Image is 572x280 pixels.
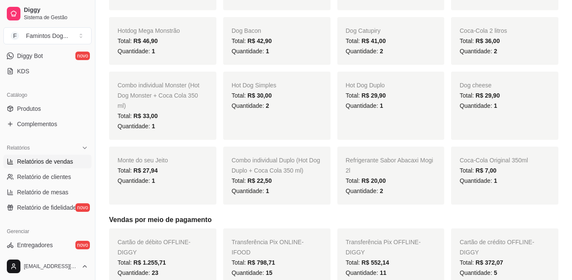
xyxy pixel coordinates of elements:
span: Hot Dog Duplo [346,82,385,89]
span: Entregadores [17,241,53,249]
span: Quantidade: [460,102,497,109]
span: Dog Bacon [232,27,261,34]
span: Hot Dog Simples [232,82,276,89]
span: Combo individual Duplo (Hot Dog Duplo + Coca Cola 350 ml) [232,157,320,174]
button: [EMAIL_ADDRESS][DOMAIN_NAME] [3,256,92,277]
span: KDS [17,67,29,75]
span: Quantidade: [118,48,155,55]
span: Diggy Bot [17,52,43,60]
span: Transferência Pix OFFLINE - DIGGY [346,239,421,256]
span: Total: [346,177,386,184]
span: Quantidade: [232,269,273,276]
span: Coca-Cola Original 350ml [460,157,528,164]
a: DiggySistema de Gestão [3,3,92,24]
span: 1 [266,188,269,194]
span: Total: [460,38,500,44]
span: Quantidade: [118,269,158,276]
span: 1 [152,123,155,130]
span: Total: [232,38,272,44]
span: Relatório de mesas [17,188,69,196]
a: Diggy Botnovo [3,49,92,63]
span: Total: [118,38,158,44]
span: 5 [494,269,497,276]
span: Quantidade: [346,188,383,194]
span: 1 [152,177,155,184]
span: 2 [380,48,383,55]
span: Total: [460,92,500,99]
span: Total: [232,92,272,99]
span: 1 [152,48,155,55]
span: Total: [232,259,275,266]
span: 2 [266,102,269,109]
span: Quantidade: [118,177,155,184]
span: Total: [118,113,158,119]
span: R$ 27,94 [133,167,158,174]
span: 23 [152,269,158,276]
span: 1 [266,48,269,55]
a: Relatório de mesas [3,185,92,199]
span: Combo individual Monster (Hot Dog Monster + Coca Cola 350 ml) [118,82,199,109]
span: Hotdog Mega Monstrão [118,27,180,34]
span: Total: [460,167,496,174]
span: R$ 20,00 [362,177,386,184]
span: Complementos [17,120,57,128]
a: Relatório de fidelidadenovo [3,201,92,214]
span: Total: [460,259,503,266]
span: 15 [266,269,273,276]
span: 2 [380,188,383,194]
button: Select a team [3,27,92,44]
span: R$ 29,90 [362,92,386,99]
span: Quantidade: [460,269,497,276]
span: R$ 29,90 [476,92,500,99]
span: R$ 1.255,71 [133,259,166,266]
span: Quantidade: [346,48,383,55]
span: Quantidade: [460,48,497,55]
span: Monte do seu Jeito [118,157,168,164]
span: Dog Catupiry [346,27,381,34]
span: R$ 46,90 [133,38,158,44]
span: Quantidade: [232,48,269,55]
span: 1 [380,102,383,109]
span: 1 [494,102,497,109]
span: 11 [380,269,387,276]
span: Quantidade: [346,102,383,109]
span: Quantidade: [346,269,387,276]
span: 2 [494,48,497,55]
span: Relatório de fidelidade [17,203,76,212]
a: Entregadoresnovo [3,238,92,252]
span: Quantidade: [460,177,497,184]
span: F [11,32,19,40]
div: Catálogo [3,88,92,102]
span: Relatórios [7,144,30,151]
a: Produtos [3,102,92,115]
span: R$ 552,14 [362,259,389,266]
span: Total: [346,38,386,44]
span: Relatórios de vendas [17,157,73,166]
span: Total: [118,167,158,174]
span: R$ 372,07 [476,259,503,266]
span: Quantidade: [232,102,269,109]
span: Cartão de débito OFFLINE - DIGGY [118,239,190,256]
span: Quantidade: [232,188,269,194]
a: Relatórios de vendas [3,155,92,168]
span: Total: [118,259,166,266]
span: Refrigerante Sabor Abacaxi Mogi 2l [346,157,433,174]
a: KDS [3,64,92,78]
span: Produtos [17,104,41,113]
span: Coca-Cola 2 litros [460,27,507,34]
span: 1 [494,177,497,184]
span: R$ 41,00 [362,38,386,44]
span: Total: [346,92,386,99]
span: R$ 33,00 [133,113,158,119]
span: R$ 798,71 [247,259,275,266]
span: Relatório de clientes [17,173,71,181]
span: R$ 36,00 [476,38,500,44]
span: R$ 30,00 [247,92,272,99]
a: Relatório de clientes [3,170,92,184]
span: [EMAIL_ADDRESS][DOMAIN_NAME] [24,263,78,270]
h5: Vendas por meio de pagamento [109,215,558,225]
span: R$ 7,00 [476,167,497,174]
div: Gerenciar [3,225,92,238]
span: Cartão de crédito OFFLINE - DIGGY [460,239,534,256]
span: Total: [346,259,389,266]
